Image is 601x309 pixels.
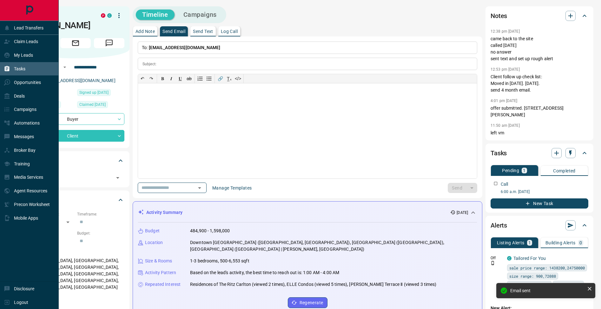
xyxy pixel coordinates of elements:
div: Notes [491,8,588,23]
button: 𝑰 [167,74,176,83]
p: [GEOGRAPHIC_DATA], [GEOGRAPHIC_DATA], [GEOGRAPHIC_DATA], [GEOGRAPHIC_DATA], [GEOGRAPHIC_DATA], [G... [27,255,124,299]
span: [EMAIL_ADDRESS][DOMAIN_NAME] [149,45,221,50]
p: Subject: [142,61,156,67]
button: ab [185,74,194,83]
p: Completed [553,169,576,173]
p: Timeframe: [77,211,124,217]
span: size range: 900,72088 [509,273,556,279]
button: Open [113,173,122,182]
p: 4:01 pm [DATE] [491,99,518,103]
button: ↷ [147,74,156,83]
div: Tasks [491,145,588,161]
p: [DATE] [457,210,468,216]
p: Motivation: [27,302,124,308]
div: condos.ca [507,256,512,261]
p: Send Email [162,29,185,34]
p: To: [138,42,477,54]
p: 1-3 bedrooms, 500-6,553 sqft [190,258,249,264]
div: Criteria [27,192,124,208]
p: Activity Summary [146,209,182,216]
p: Client follow up check list: Moved in [DATE]. [DATE]. send 4 month email. [491,74,588,93]
p: Budget: [77,230,124,236]
h1: Sierra [PERSON_NAME] [27,10,91,30]
button: 𝐁 [158,74,167,83]
a: Tailored For You [513,256,546,261]
p: Send Text [193,29,213,34]
button: 🔗 [216,74,225,83]
button: Open [61,63,69,71]
p: Budget [145,228,160,234]
div: Email sent [510,288,584,293]
button: </> [234,74,242,83]
button: T̲ₓ [225,74,234,83]
button: Open [195,183,204,192]
span: Message [94,38,124,48]
div: Fri Jul 08 2022 [77,101,124,110]
p: 6:00 a.m. [DATE] [501,189,588,195]
p: Call [501,181,508,188]
button: Bullet list [205,74,214,83]
p: Location [145,239,163,246]
p: Based on the lead's activity, the best time to reach out is: 1:00 AM - 4:00 AM [190,269,339,276]
button: ↶ [138,74,147,83]
button: New Task [491,198,588,209]
p: left vm [491,130,588,136]
p: Repeated Interest [145,281,181,288]
p: 1 [523,168,525,173]
p: 484,900 - 1,598,000 [190,228,230,234]
p: Log Call [221,29,238,34]
span: Signed up [DATE] [79,89,109,96]
p: Listing Alerts [497,241,525,245]
p: offer submitted. [STREET_ADDRESS][PERSON_NAME] [491,105,588,118]
span: 𝐔 [179,76,182,81]
h2: Alerts [491,220,507,230]
p: Residences of The Ritz Carlton (viewed 2 times), ELLE Condos (viewed 5 times), [PERSON_NAME] Terr... [190,281,437,288]
p: 12:38 pm [DATE] [491,29,520,34]
h2: Tasks [491,148,507,158]
svg: Push Notification Only [491,261,495,265]
div: Buyer [27,113,124,125]
button: 𝐔 [176,74,185,83]
button: Timeline [136,10,175,20]
p: Areas Searched: [27,250,124,255]
span: beds: 1-1,2-2,3-99 [509,281,549,287]
div: Activity Summary[DATE] [138,207,477,218]
div: split button [448,183,477,193]
p: Building Alerts [545,241,576,245]
button: Regenerate [288,297,327,308]
div: property.ca [101,13,105,18]
p: 11:50 am [DATE] [491,123,520,128]
button: Numbered list [196,74,205,83]
button: Campaigns [177,10,223,20]
p: 12:53 pm [DATE] [491,67,520,72]
p: Off [491,255,503,261]
span: Claimed [DATE] [79,101,106,108]
p: 1 [528,241,531,245]
div: Client [27,130,124,142]
span: sale price range: 1438200,24750000 [509,265,585,271]
p: Activity Pattern [145,269,176,276]
button: Manage Templates [208,183,255,193]
div: Tags [27,153,124,168]
p: Size & Rooms [145,258,172,264]
p: Downtown [GEOGRAPHIC_DATA] ([GEOGRAPHIC_DATA], [GEOGRAPHIC_DATA]), [GEOGRAPHIC_DATA] ([GEOGRAPHIC... [190,239,477,253]
div: Fri Jul 08 2022 [77,89,124,98]
span: bathrooms: 2 [555,281,582,287]
div: Alerts [491,218,588,233]
h2: Notes [491,11,507,21]
p: 0 [579,241,582,245]
p: Add Note [135,29,155,34]
p: Pending [502,168,519,173]
p: came back to the site called [DATE] no answer sent text and set up rough alert [491,35,588,62]
s: ab [187,76,192,81]
a: [EMAIL_ADDRESS][DOMAIN_NAME] [44,78,116,83]
div: condos.ca [107,13,112,18]
span: Email [60,38,91,48]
